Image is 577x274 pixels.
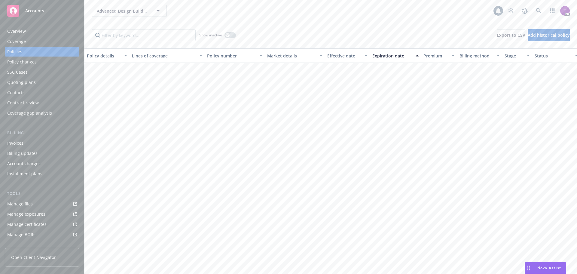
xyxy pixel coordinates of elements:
div: SSC Cases [7,67,28,77]
div: Stage [505,53,523,59]
div: Expiration date [372,53,412,59]
div: Manage exposures [7,209,45,219]
span: Nova Assist [537,265,561,270]
div: Manage files [7,199,33,209]
a: Summary of insurance [5,240,79,250]
div: Billing updates [7,149,38,158]
button: Market details [265,48,325,63]
a: Coverage gap analysis [5,108,79,118]
span: Export to CSV [497,32,525,38]
a: Installment plans [5,169,79,179]
button: Nova Assist [525,262,566,274]
div: Invoices [7,138,23,148]
button: Effective date [325,48,370,63]
a: Overview [5,26,79,36]
div: Installment plans [7,169,42,179]
div: Coverage [7,37,26,46]
div: Contacts [7,88,25,97]
a: Billing updates [5,149,79,158]
span: Accounts [25,8,44,13]
a: Quoting plans [5,78,79,87]
a: Coverage [5,37,79,46]
div: Manage certificates [7,220,47,229]
button: Billing method [457,48,502,63]
a: SSC Cases [5,67,79,77]
button: Advanced Design Builders, Inc. [92,5,167,17]
a: Contract review [5,98,79,108]
span: Show inactive [199,32,222,38]
button: Premium [421,48,457,63]
a: Manage certificates [5,220,79,229]
a: Account charges [5,159,79,168]
button: Export to CSV [497,29,525,41]
button: Policy details [84,48,130,63]
button: Add historical policy [528,29,570,41]
div: Billing [5,130,79,136]
div: Account charges [7,159,41,168]
button: Stage [502,48,532,63]
div: Policy changes [7,57,37,67]
input: Filter by keyword... [92,29,196,41]
span: Add historical policy [528,32,570,38]
a: Contacts [5,88,79,97]
div: Policy number [207,53,256,59]
div: Overview [7,26,26,36]
a: Accounts [5,2,79,19]
span: Advanced Design Builders, Inc. [97,8,149,14]
div: Quoting plans [7,78,36,87]
div: Effective date [327,53,361,59]
div: Lines of coverage [132,53,196,59]
button: Expiration date [370,48,421,63]
button: Policy number [205,48,265,63]
a: Manage files [5,199,79,209]
div: Policy details [87,53,121,59]
div: Drag to move [525,262,533,274]
div: Tools [5,191,79,197]
div: Status [535,53,571,59]
div: Summary of insurance [7,240,53,250]
a: Report a Bug [519,5,531,17]
div: Coverage gap analysis [7,108,52,118]
a: Search [533,5,545,17]
a: Switch app [546,5,558,17]
div: Contract review [7,98,39,108]
a: Manage BORs [5,230,79,239]
a: Policy changes [5,57,79,67]
a: Policies [5,47,79,57]
div: Billing method [459,53,493,59]
a: Invoices [5,138,79,148]
div: Policies [7,47,22,57]
img: photo [560,6,570,16]
div: Manage BORs [7,230,35,239]
a: Stop snowing [505,5,517,17]
a: Manage exposures [5,209,79,219]
span: Open Client Navigator [11,254,56,260]
button: Lines of coverage [130,48,205,63]
div: Premium [423,53,448,59]
div: Market details [267,53,316,59]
